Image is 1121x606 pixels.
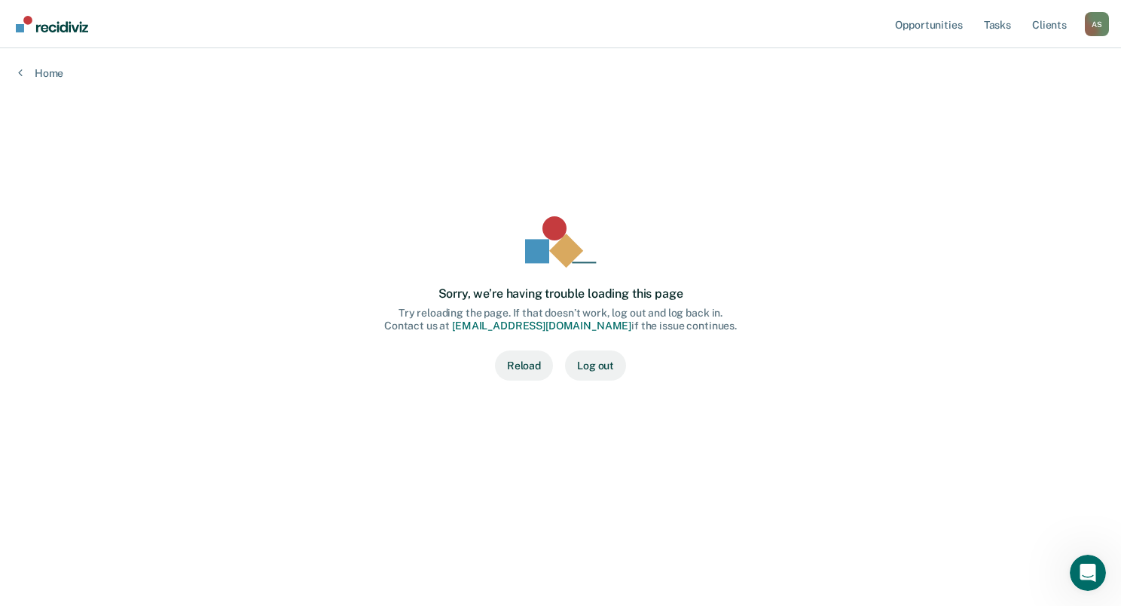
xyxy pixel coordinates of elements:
[565,350,626,381] button: Log out
[16,16,88,32] img: Recidiviz
[1085,12,1109,36] button: Profile dropdown button
[495,350,553,381] button: Reload
[1085,12,1109,36] div: A S
[18,66,1103,80] a: Home
[452,320,631,332] a: [EMAIL_ADDRESS][DOMAIN_NAME]
[384,307,737,332] div: Try reloading the page. If that doesn’t work, log out and log back in. Contact us at if the issue...
[1070,555,1106,591] iframe: Intercom live chat
[438,286,683,301] div: Sorry, we’re having trouble loading this page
